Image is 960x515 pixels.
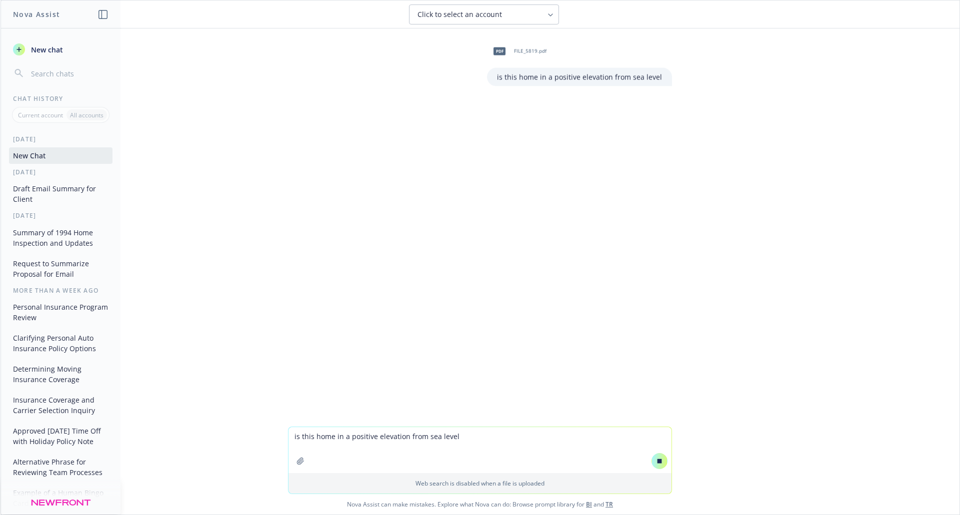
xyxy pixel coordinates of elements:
[9,299,112,326] button: Personal Insurance Program Review
[514,48,546,54] span: FILE_5819.pdf
[18,111,63,119] p: Current account
[29,66,108,80] input: Search chats
[497,72,662,82] p: is this home in a positive elevation from sea level
[9,423,112,450] button: Approved [DATE] Time Off with Holiday Policy Note
[605,500,613,509] a: TR
[487,39,548,64] div: pdfFILE_5819.pdf
[1,94,120,103] div: Chat History
[294,479,665,488] p: Web search is disabled when a file is uploaded
[9,40,112,58] button: New chat
[9,224,112,251] button: Summary of 1994 Home Inspection and Updates
[493,47,505,55] span: pdf
[1,211,120,220] div: [DATE]
[1,286,120,295] div: More than a week ago
[13,9,60,19] h1: Nova Assist
[9,330,112,357] button: Clarifying Personal Auto Insurance Policy Options
[1,135,120,143] div: [DATE]
[4,494,955,515] span: Nova Assist can make mistakes. Explore what Nova can do: Browse prompt library for and
[9,454,112,481] button: Alternative Phrase for Reviewing Team Processes
[586,500,592,509] a: BI
[9,485,112,512] button: Example of a Human Bingo Card
[9,180,112,207] button: Draft Email Summary for Client
[1,168,120,176] div: [DATE]
[9,361,112,388] button: Determining Moving Insurance Coverage
[9,255,112,282] button: Request to Summarize Proposal for Email
[70,111,103,119] p: All accounts
[29,44,63,55] span: New chat
[9,392,112,419] button: Insurance Coverage and Carrier Selection Inquiry
[417,9,502,19] span: Click to select an account
[409,4,559,24] button: Click to select an account
[9,147,112,164] button: New Chat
